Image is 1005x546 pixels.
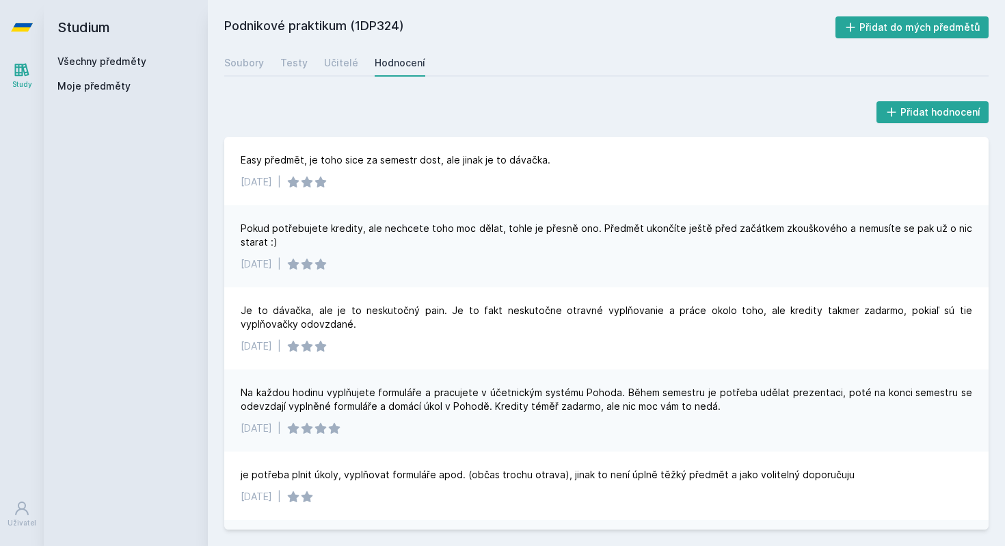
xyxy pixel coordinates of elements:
button: Přidat do mých předmětů [835,16,989,38]
div: Učitelé [324,56,358,70]
div: Easy předmět, je toho sice za semestr dost, ale jinak je to dávačka. [241,153,550,167]
div: | [278,175,281,189]
div: [DATE] [241,421,272,435]
div: Uživatel [8,518,36,528]
a: Soubory [224,49,264,77]
h2: Podnikové praktikum (1DP324) [224,16,835,38]
div: Na každou hodinu vyplňujete formuláře a pracujete v účetnickým systému Pohoda. Během semestru je ... [241,386,972,413]
div: | [278,257,281,271]
a: Testy [280,49,308,77]
div: Study [12,79,32,90]
div: [DATE] [241,490,272,504]
div: [DATE] [241,257,272,271]
div: | [278,339,281,353]
div: | [278,490,281,504]
div: [DATE] [241,175,272,189]
div: [DATE] [241,339,272,353]
div: Je to dávačka, ale je to neskutočný pain. Je to fakt neskutočne otravné vyplňovanie a práce okolo... [241,304,972,331]
a: Uživatel [3,493,41,535]
div: Hodnocení [375,56,425,70]
a: Učitelé [324,49,358,77]
div: je potřeba plnit úkoly, vyplňovat formuláře apod. (občas trochu otrava), jinak to není úplně těžk... [241,468,855,482]
div: Soubory [224,56,264,70]
div: Pokud potřebujete kredity, ale nechcete toho moc dělat, tohle je přesně ono. Předmět ukončíte ješ... [241,222,972,249]
a: Study [3,55,41,96]
span: Moje předměty [57,79,131,93]
div: Testy [280,56,308,70]
a: Hodnocení [375,49,425,77]
div: | [278,421,281,435]
a: Všechny předměty [57,55,146,67]
button: Přidat hodnocení [876,101,989,123]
